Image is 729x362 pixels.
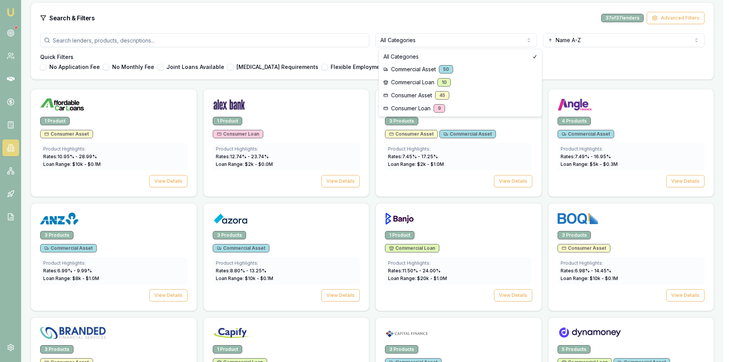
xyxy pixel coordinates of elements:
[383,53,419,61] span: All Categories
[435,91,449,100] div: 45
[439,65,453,74] div: 50
[391,92,432,99] span: Consumer Asset
[437,78,451,87] div: 10
[391,79,434,86] span: Commercial Loan
[391,66,436,73] span: Commercial Asset
[391,105,431,112] span: Consumer Loan
[434,104,445,113] div: 9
